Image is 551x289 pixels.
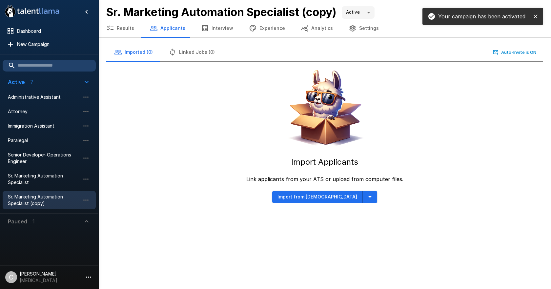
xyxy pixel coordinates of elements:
[246,175,403,183] p: Link applicants from your ATS or upload from computer files.
[492,47,538,57] button: Auto-Invite is ON
[291,157,358,167] h5: Import Applicants
[438,12,525,20] p: Your campaign has been activated
[284,67,366,149] img: Animated document
[193,19,241,37] button: Interview
[293,19,341,37] button: Analytics
[161,43,223,61] button: Linked Jobs (0)
[142,19,193,37] button: Applicants
[531,11,541,21] button: close
[106,43,161,61] button: Imported (0)
[241,19,293,37] button: Experience
[272,191,363,203] button: Import from [DEMOGRAPHIC_DATA]
[342,6,375,19] div: Active
[98,19,142,37] button: Results
[106,5,337,19] b: Sr. Marketing Automation Specialist (copy)
[341,19,387,37] button: Settings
